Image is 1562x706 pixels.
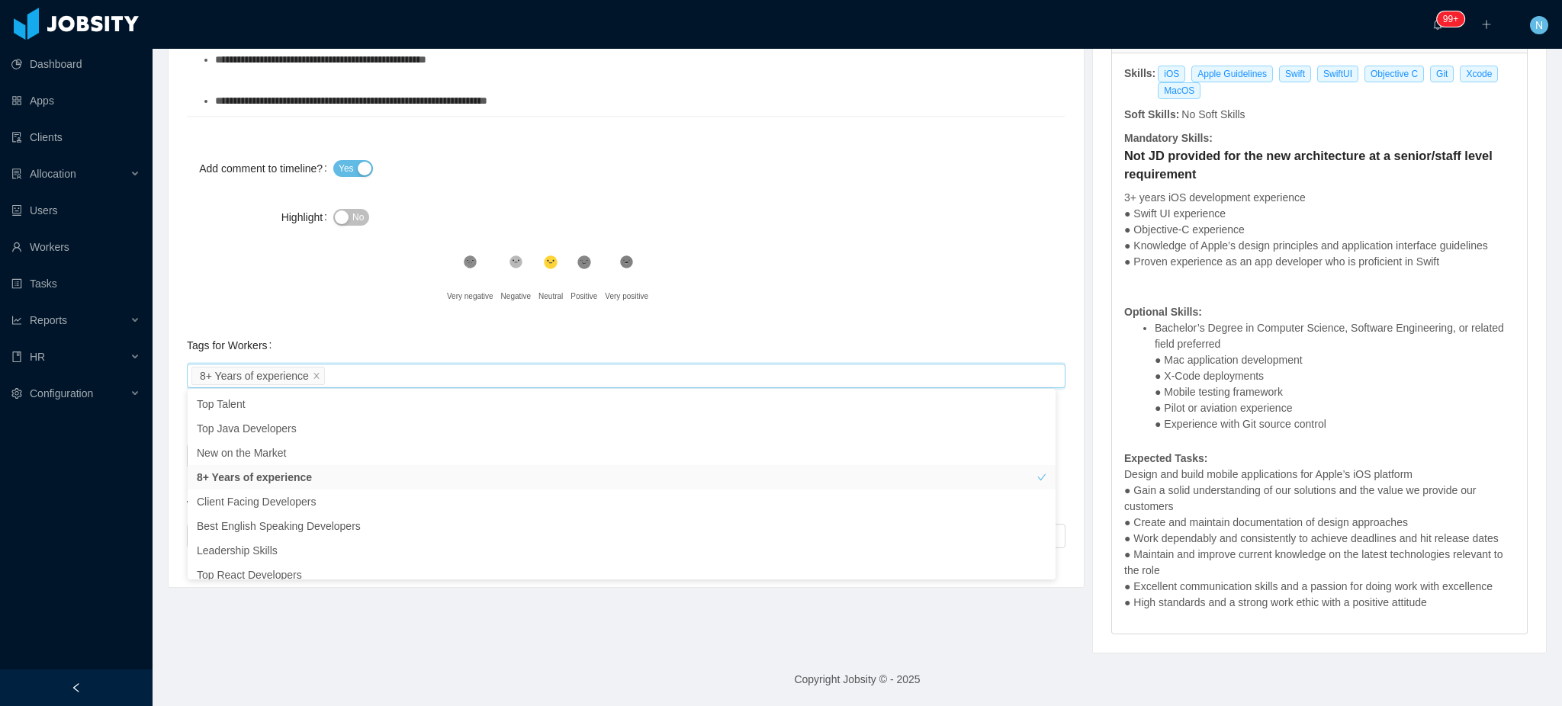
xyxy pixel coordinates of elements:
input: Tags for Workers [328,367,336,385]
strong: Skills: [1124,67,1155,79]
strong: Soft Skills: [1124,108,1179,120]
span: N [1535,16,1543,34]
span: Swift [1279,66,1311,82]
i: icon: line-chart [11,315,22,326]
strong: Not JD provided for the new architecture at a senior/staff level requirement [1124,149,1493,181]
i: icon: close [313,371,320,380]
li: Best English Speaking Developers [188,514,1056,538]
strong: Optional Skills: [1124,306,1202,318]
span: Apple Guidelines [1191,66,1273,82]
a: icon: pie-chartDashboard [11,49,140,79]
strong: Mandatory Skills: [1124,132,1213,144]
strong: Expected Tasks: [1124,452,1207,464]
label: Highlight [281,211,333,223]
span: Xcode [1460,66,1498,82]
span: MacOS [1158,82,1200,99]
input: Phone Number [187,444,339,468]
a: icon: profileTasks [11,268,140,299]
i: icon: check [1037,570,1046,579]
i: icon: plus [1481,19,1492,30]
i: icon: check [1037,400,1046,409]
div: Very negative [447,281,493,312]
li: Top Java Developers [188,416,1056,441]
span: HR [30,351,45,363]
footer: Copyright Jobsity © - 2025 [153,653,1562,706]
div: No Soft Skills [1181,107,1246,123]
span: iOS [1158,66,1185,82]
li: Top Talent [188,392,1056,416]
div: Negative [501,281,531,312]
label: Add comment to timeline? [199,162,333,175]
a: icon: auditClients [11,122,140,152]
li: 8+ Years of experience [191,367,325,385]
li: Top React Developers [188,563,1056,587]
i: icon: check [1037,473,1046,482]
i: icon: check [1037,424,1046,433]
div: Neutral [538,281,563,312]
li: New on the Market [188,441,1056,465]
i: icon: setting [11,388,22,399]
label: Worker Video Link [187,499,284,511]
span: No [352,210,364,225]
label: Phone Number [187,419,269,431]
span: Reports [30,314,67,326]
a: icon: userWorkers [11,232,140,262]
span: Configuration [30,387,93,400]
li: Bachelor’s Degree in Computer Science, Software Engineering, or related field preferred ● Mac app... [1155,320,1515,432]
span: SwiftUI [1317,66,1358,82]
div: Positive [570,281,597,312]
sup: 1639 [1437,11,1464,27]
i: icon: check [1037,497,1046,506]
li: Client Facing Developers [188,489,1056,514]
i: icon: bell [1432,19,1443,30]
p: Design and build mobile applications for Apple’s iOS platform ● Gain a solid understanding of our... [1124,467,1515,611]
a: icon: appstoreApps [11,85,140,116]
li: Leadership Skills [188,538,1056,563]
span: Yes [339,161,354,176]
i: icon: solution [11,168,22,179]
li: 8+ Years of experience [188,465,1056,489]
div: Very positive [605,281,648,312]
i: icon: check [1037,521,1046,531]
i: icon: check [1037,546,1046,555]
p: 3+ years iOS development experience ● Swift UI experience ● Objective-C experience ● Knowledge of... [1124,190,1515,286]
i: icon: check [1037,448,1046,457]
span: Git [1430,66,1454,82]
label: Tags for Workers [187,339,278,351]
span: Allocation [30,168,76,180]
span: Objective C [1364,66,1424,82]
i: icon: book [11,351,22,362]
input: Worker Video Link [187,524,1065,548]
a: icon: robotUsers [11,195,140,226]
div: 8+ Years of experience [200,367,309,384]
